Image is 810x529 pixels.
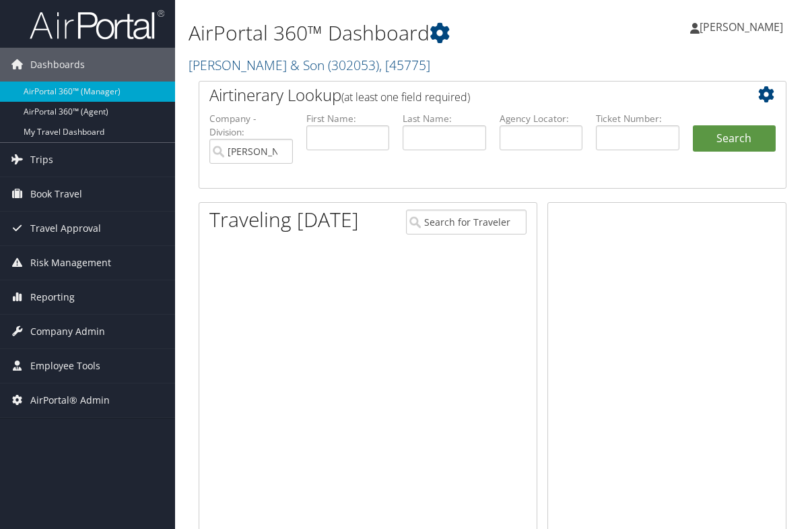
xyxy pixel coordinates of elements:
[693,125,776,152] button: Search
[209,206,359,234] h1: Traveling [DATE]
[189,19,594,47] h1: AirPortal 360™ Dashboard
[700,20,783,34] span: [PERSON_NAME]
[596,112,679,125] label: Ticket Number:
[30,48,85,82] span: Dashboards
[30,349,100,383] span: Employee Tools
[30,280,75,314] span: Reporting
[30,383,110,417] span: AirPortal® Admin
[30,246,111,280] span: Risk Management
[189,56,430,74] a: [PERSON_NAME] & Son
[406,210,527,235] input: Search for Traveler
[690,7,797,47] a: [PERSON_NAME]
[403,112,486,125] label: Last Name:
[30,212,101,245] span: Travel Approval
[328,56,379,74] span: ( 302053 )
[500,112,583,125] label: Agency Locator:
[209,84,727,106] h2: Airtinerary Lookup
[30,315,105,348] span: Company Admin
[30,9,164,40] img: airportal-logo.png
[30,143,53,177] span: Trips
[306,112,390,125] label: First Name:
[209,112,293,139] label: Company - Division:
[30,177,82,211] span: Book Travel
[341,90,470,104] span: (at least one field required)
[379,56,430,74] span: , [ 45775 ]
